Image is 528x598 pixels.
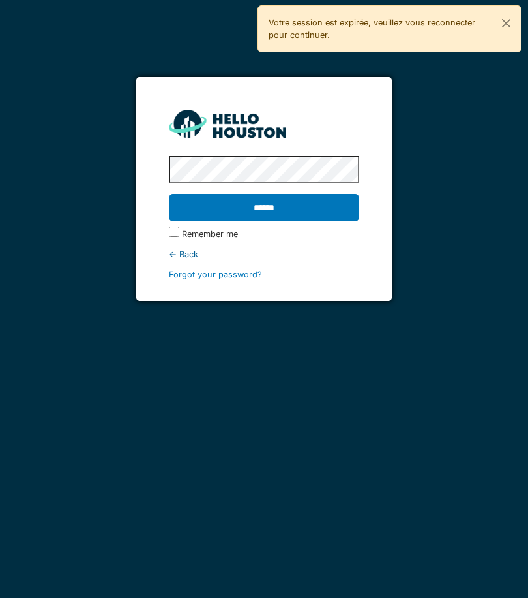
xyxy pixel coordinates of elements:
[169,110,286,138] img: HH_line-BYnF2_Hg.png
[182,228,238,240] label: Remember me
[169,248,359,260] div: ← Back
[169,270,262,279] a: Forgot your password?
[491,6,521,40] button: Close
[257,5,521,52] div: Votre session est expirée, veuillez vous reconnecter pour continuer.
